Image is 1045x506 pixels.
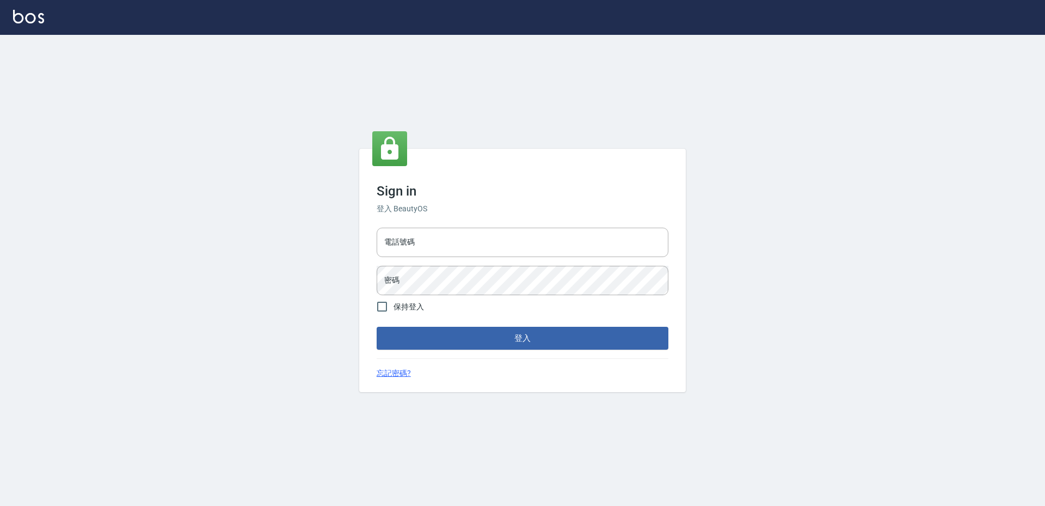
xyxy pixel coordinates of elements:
img: Logo [13,10,44,23]
button: 登入 [377,327,668,350]
h6: 登入 BeautyOS [377,203,668,215]
h3: Sign in [377,184,668,199]
span: 保持登入 [394,301,424,313]
a: 忘記密碼? [377,368,411,379]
